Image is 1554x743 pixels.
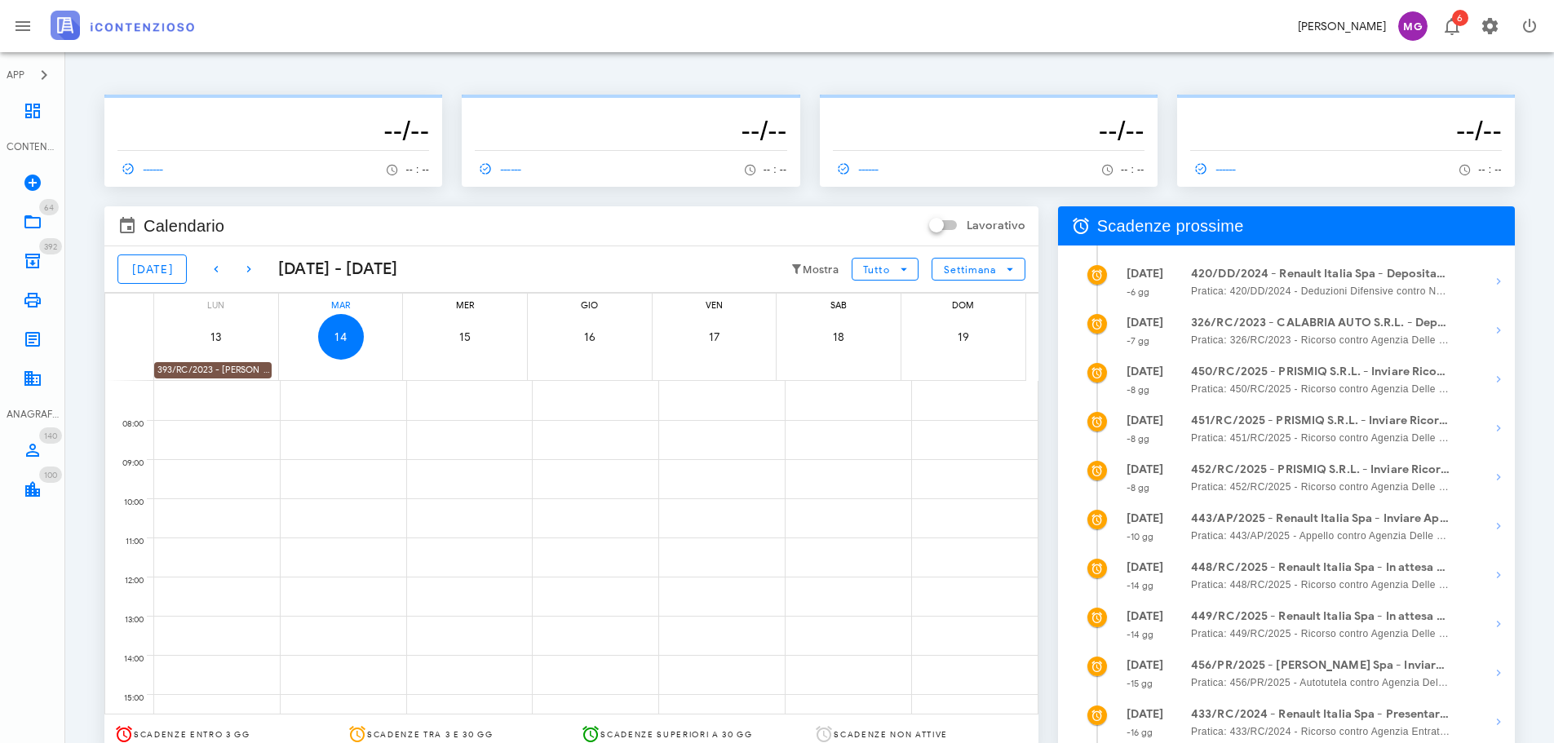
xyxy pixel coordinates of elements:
[941,314,986,360] button: 19
[1482,314,1515,347] button: Mostra dettagli
[117,114,429,147] h3: --/--
[1127,482,1150,493] small: -8 gg
[44,202,54,213] span: 64
[1478,164,1502,175] span: -- : --
[1191,381,1450,397] span: Pratica: 450/RC/2025 - Ricorso contro Agenzia Delle Entrate Direzione Provinciale II Di Roma
[1127,335,1150,347] small: -7 gg
[852,258,919,281] button: Tutto
[39,238,62,254] span: Distintivo
[1432,7,1471,46] button: Distintivo
[1127,658,1164,672] strong: [DATE]
[1127,609,1164,623] strong: [DATE]
[1127,384,1150,396] small: -8 gg
[7,139,59,154] div: CONTENZIOSO
[131,263,173,276] span: [DATE]
[1127,365,1164,378] strong: [DATE]
[833,161,880,176] span: ------
[528,294,652,314] div: gio
[1127,462,1164,476] strong: [DATE]
[279,294,403,314] div: mar
[1127,629,1154,640] small: -14 gg
[403,294,527,314] div: mer
[105,415,147,433] div: 08:00
[943,263,997,276] span: Settimana
[1127,707,1164,721] strong: [DATE]
[105,493,147,511] div: 10:00
[1127,286,1150,298] small: -6 gg
[318,314,364,360] button: 14
[475,161,522,176] span: ------
[105,650,147,668] div: 14:00
[901,294,1025,314] div: dom
[7,407,59,422] div: ANAGRAFICA
[1127,316,1164,329] strong: [DATE]
[1482,510,1515,542] button: Mostra dettagli
[1482,412,1515,444] button: Mostra dettagli
[692,330,737,344] span: 17
[1191,723,1450,740] span: Pratica: 433/RC/2024 - Ricorso contro Agenzia Entrate DIrezione Provinciale 3 - Roma 4 (Udienza)
[154,294,278,314] div: lun
[1191,332,1450,348] span: Pratica: 326/RC/2023 - Ricorso contro Agenzia Delle Entrate Ufficio Provinciale Di [GEOGRAPHIC_DA...
[154,362,272,378] div: 393/RC/2023 - [PERSON_NAME] - Impugnare la Decisione del Giudice (Parz. Favorevole)
[1191,461,1450,479] strong: 452/RC/2025 - PRISMIQ S.R.L. - Inviare Ricorso
[1482,265,1515,298] button: Mostra dettagli
[318,330,364,344] span: 14
[1191,528,1450,544] span: Pratica: 443/AP/2025 - Appello contro Agenzia Delle Entrate Riscossione Provincia Di [GEOGRAPHIC_...
[777,294,901,314] div: sab
[39,199,59,215] span: Distintivo
[105,611,147,629] div: 13:00
[442,314,488,360] button: 15
[1298,18,1386,35] div: [PERSON_NAME]
[1190,161,1237,176] span: ------
[105,454,147,472] div: 09:00
[1191,510,1450,528] strong: 443/AP/2025 - Renault Italia Spa - Inviare Appello
[816,314,861,360] button: 18
[1482,657,1515,689] button: Mostra dettagli
[134,729,250,740] span: Scadenze entro 3 gg
[1191,657,1450,674] strong: 456/PR/2025 - [PERSON_NAME] Spa - Inviare Autotutela
[475,101,786,114] p: --------------
[117,161,165,176] span: ------
[405,164,429,175] span: -- : --
[600,729,752,740] span: Scadenze superiori a 30 gg
[117,157,171,180] a: ------
[1482,559,1515,591] button: Mostra dettagli
[967,218,1025,234] label: Lavorativo
[1482,608,1515,640] button: Mostra dettagli
[567,314,613,360] button: 16
[51,11,194,40] img: logo-text-2x.png
[39,467,62,483] span: Distintivo
[144,213,224,239] span: Calendario
[1191,314,1450,332] strong: 326/RC/2023 - CALABRIA AUTO S.R.L. - Depositare Documenti per Udienza
[475,114,786,147] h3: --/--
[367,729,494,740] span: Scadenze tra 3 e 30 gg
[1191,577,1450,593] span: Pratica: 448/RC/2025 - Ricorso contro Agenzia Delle Entrate Riscossione Provincia Di [GEOGRAPHIC_...
[117,101,429,114] p: --------------
[1482,705,1515,738] button: Mostra dettagli
[1127,560,1164,574] strong: [DATE]
[816,330,861,344] span: 18
[932,258,1025,281] button: Settimana
[1191,363,1450,381] strong: 450/RC/2025 - PRISMIQ S.R.L. - Inviare Ricorso
[1191,705,1450,723] strong: 433/RC/2024 - Renault Italia Spa - Presentarsi in Udienza
[44,470,57,480] span: 100
[1127,531,1154,542] small: -10 gg
[833,101,1144,114] p: --------------
[1191,430,1450,446] span: Pratica: 451/RC/2025 - Ricorso contro Agenzia Delle Entrate Direzione Provinciale II Di Roma
[1190,157,1244,180] a: ------
[1191,608,1450,626] strong: 449/RC/2025 - Renault Italia Spa - In attesa della Costituzione in Giudizio controparte
[442,330,488,344] span: 15
[475,157,529,180] a: ------
[105,572,147,590] div: 12:00
[567,330,613,344] span: 16
[193,314,239,360] button: 13
[834,729,948,740] span: Scadenze non attive
[764,164,787,175] span: -- : --
[105,689,147,707] div: 15:00
[1127,511,1164,525] strong: [DATE]
[833,114,1144,147] h3: --/--
[1191,265,1450,283] strong: 420/DD/2024 - Renault Italia Spa - Depositare Documenti per Udienza
[1191,674,1450,691] span: Pratica: 456/PR/2025 - Autotutela contro Agenzia Delle Entrate Direzione Provinciale I Di [GEOGRA...
[692,314,737,360] button: 17
[1127,267,1164,281] strong: [DATE]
